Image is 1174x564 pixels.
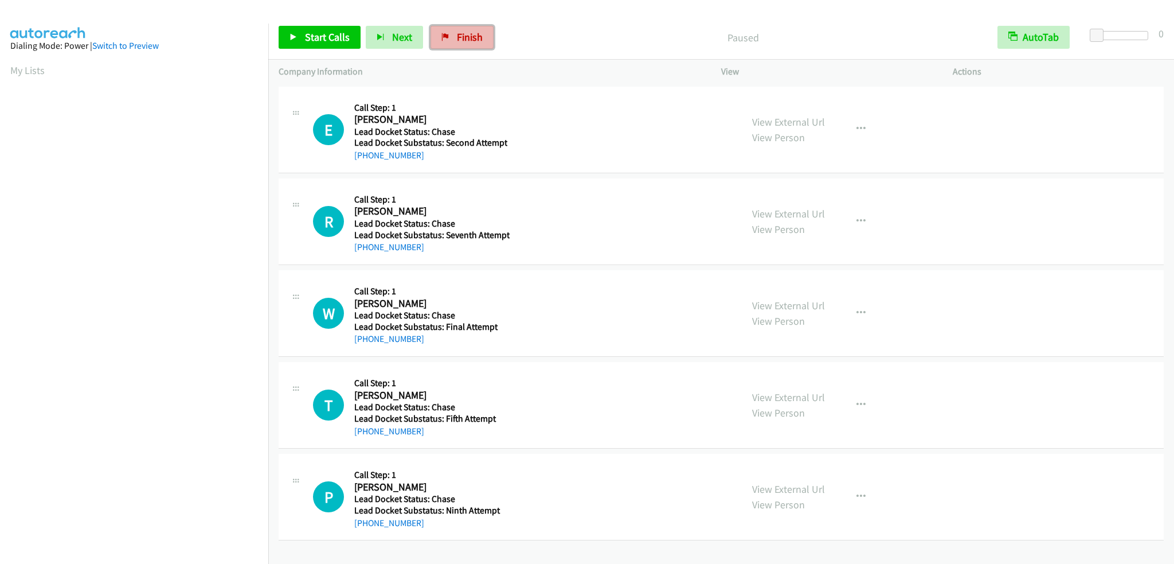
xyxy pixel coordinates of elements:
[752,483,825,496] a: View External Url
[313,390,344,421] div: The call is yet to be attempted
[354,113,507,126] h2: [PERSON_NAME]
[354,230,510,241] h5: Lead Docket Substatus: Seventh Attempt
[354,493,507,505] h5: Lead Docket Status: Chase
[10,64,45,77] a: My Lists
[752,131,805,144] a: View Person
[313,390,344,421] h1: T
[752,207,825,220] a: View External Url
[354,402,507,413] h5: Lead Docket Status: Chase
[1095,31,1148,40] div: Delay between calls (in seconds)
[752,406,805,419] a: View Person
[354,481,507,494] h2: [PERSON_NAME]
[354,389,507,402] h2: [PERSON_NAME]
[279,65,701,79] p: Company Information
[752,115,825,129] a: View External Url
[509,30,977,45] p: Paused
[313,114,344,145] h1: E
[366,26,423,49] button: Next
[92,40,159,51] a: Switch to Preview
[354,505,507,516] h5: Lead Docket Substatus: Ninth Attempt
[354,242,424,252] a: [PHONE_NUMBER]
[313,481,344,512] div: The call is yet to be attempted
[313,206,344,237] div: The call is yet to be attempted
[354,378,507,389] h5: Call Step: 1
[10,39,258,53] div: Dialing Mode: Power |
[457,30,483,44] span: Finish
[752,299,825,312] a: View External Url
[354,426,424,437] a: [PHONE_NUMBER]
[953,65,1164,79] p: Actions
[313,481,344,512] h1: P
[313,206,344,237] h1: R
[313,298,344,329] h1: W
[354,205,507,218] h2: [PERSON_NAME]
[305,30,350,44] span: Start Calls
[354,218,510,230] h5: Lead Docket Status: Chase
[392,30,412,44] span: Next
[997,26,1070,49] button: AutoTab
[354,321,507,333] h5: Lead Docket Substatus: Final Attempt
[752,391,825,404] a: View External Url
[313,298,344,329] div: The call is yet to be attempted
[354,126,507,138] h5: Lead Docket Status: Chase
[354,297,507,310] h2: [PERSON_NAME]
[354,102,507,114] h5: Call Step: 1
[721,65,932,79] p: View
[354,194,510,205] h5: Call Step: 1
[354,150,424,161] a: [PHONE_NUMBER]
[354,333,424,344] a: [PHONE_NUMBER]
[752,498,805,511] a: View Person
[752,314,805,328] a: View Person
[431,26,494,49] a: Finish
[1159,26,1164,41] div: 0
[313,114,344,145] div: The call is yet to be attempted
[354,413,507,425] h5: Lead Docket Substatus: Fifth Attempt
[354,310,507,321] h5: Lead Docket Status: Chase
[354,286,507,297] h5: Call Step: 1
[354,518,424,528] a: [PHONE_NUMBER]
[752,223,805,236] a: View Person
[354,469,507,481] h5: Call Step: 1
[279,26,361,49] a: Start Calls
[354,137,507,149] h5: Lead Docket Substatus: Second Attempt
